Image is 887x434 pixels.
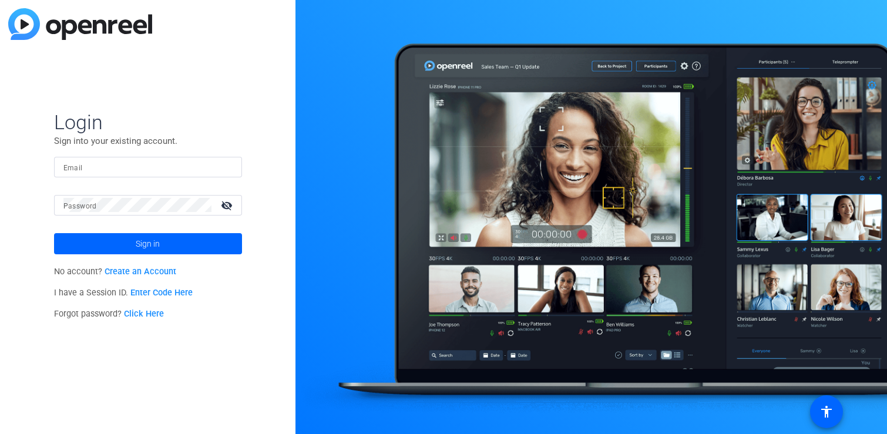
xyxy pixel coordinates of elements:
[124,309,164,319] a: Click Here
[136,229,160,258] span: Sign in
[63,160,233,174] input: Enter Email Address
[130,288,193,298] a: Enter Code Here
[214,197,242,214] mat-icon: visibility_off
[105,267,176,277] a: Create an Account
[54,288,193,298] span: I have a Session ID.
[54,309,164,319] span: Forgot password?
[63,164,83,172] mat-label: Email
[54,233,242,254] button: Sign in
[63,202,97,210] mat-label: Password
[8,8,152,40] img: blue-gradient.svg
[54,267,177,277] span: No account?
[54,110,242,134] span: Login
[54,134,242,147] p: Sign into your existing account.
[819,405,834,419] mat-icon: accessibility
